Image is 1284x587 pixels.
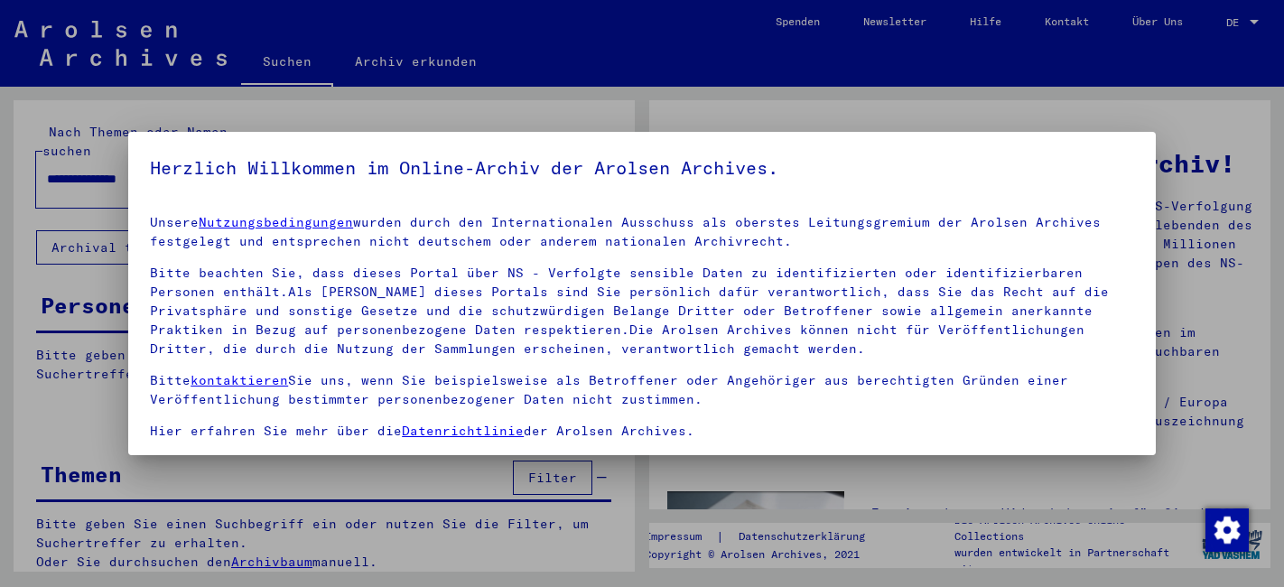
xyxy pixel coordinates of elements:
[199,214,353,230] a: Nutzungsbedingungen
[150,264,1134,359] p: Bitte beachten Sie, dass dieses Portal über NS - Verfolgte sensible Daten zu identifizierten oder...
[150,154,1134,182] h5: Herzlich Willkommen im Online-Archiv der Arolsen Archives.
[402,423,524,439] a: Datenrichtlinie
[150,422,1134,441] p: Hier erfahren Sie mehr über die der Arolsen Archives.
[191,372,288,388] a: kontaktieren
[150,213,1134,251] p: Unsere wurden durch den Internationalen Ausschuss als oberstes Leitungsgremium der Arolsen Archiv...
[150,453,1134,491] p: Von einigen Dokumenten werden in den Arolsen Archives nur Kopien aufbewahrt.Die Originale sowie d...
[150,371,1134,409] p: Bitte Sie uns, wenn Sie beispielsweise als Betroffener oder Angehöriger aus berechtigten Gründen ...
[1205,508,1249,552] img: Zustimmung ändern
